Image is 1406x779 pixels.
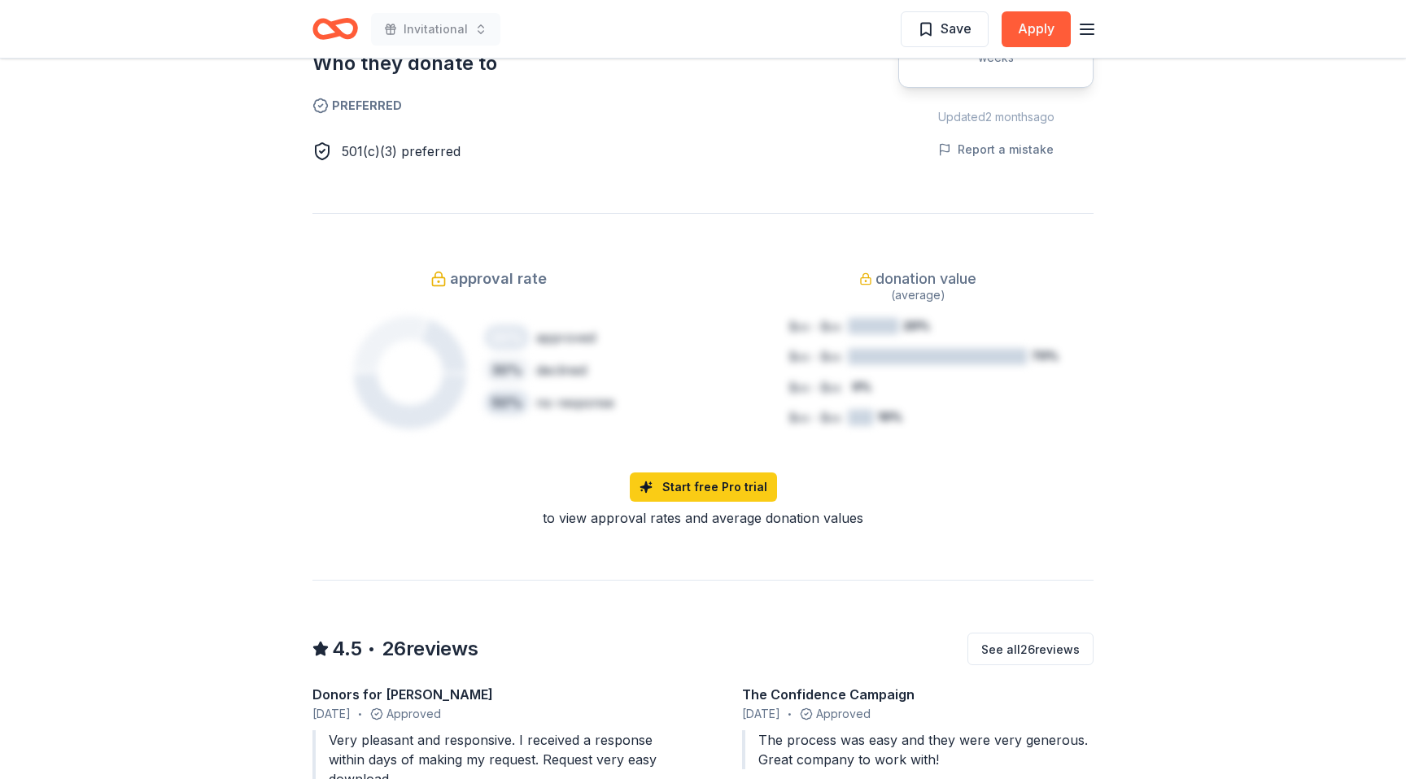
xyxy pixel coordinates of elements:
div: (average) [742,285,1094,305]
div: Donors for [PERSON_NAME] [312,685,664,704]
span: • [368,641,376,658]
div: Approved [312,704,664,724]
tspan: $xx - $xx [789,381,841,394]
tspan: 10% [878,410,902,424]
tspan: 20% [903,319,930,333]
div: 20 % [484,324,530,350]
tspan: $xx - $xx [789,411,841,424]
span: 501(c)(3) preferred [342,143,461,159]
div: Approved [742,704,1094,724]
button: Invitational [371,13,500,46]
span: [DATE] [742,704,780,724]
button: See all26reviews [967,633,1094,665]
div: approved [536,328,596,347]
tspan: $xx - $xx [789,350,841,363]
button: Save [901,11,989,47]
span: • [358,707,362,720]
a: Home [312,10,358,48]
span: Invitational [404,20,468,39]
span: Preferred [312,96,820,115]
tspan: $xx - $xx [789,320,841,333]
span: approval rate [450,266,547,292]
span: 4.5 [332,636,362,662]
button: Report a mistake [938,140,1054,159]
div: 50 % [484,389,530,416]
span: donation value [875,266,976,292]
span: 26 reviews [382,636,478,662]
span: [DATE] [312,704,351,724]
div: The Confidence Campaign [742,685,1094,704]
div: 30 % [484,357,530,383]
span: • [788,707,792,720]
tspan: 0% [852,380,871,394]
div: no response [536,393,614,412]
h2: Who they donate to [312,50,820,76]
button: Apply [1002,11,1071,47]
span: Save [941,18,972,39]
div: The process was easy and they were very generous. Great company to work with! [742,730,1094,769]
div: to view approval rates and average donation values [312,508,1094,528]
a: Start free Pro trial [630,472,777,502]
tspan: 70% [1032,349,1059,363]
div: declined [536,360,587,380]
div: Updated 2 months ago [898,107,1094,127]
